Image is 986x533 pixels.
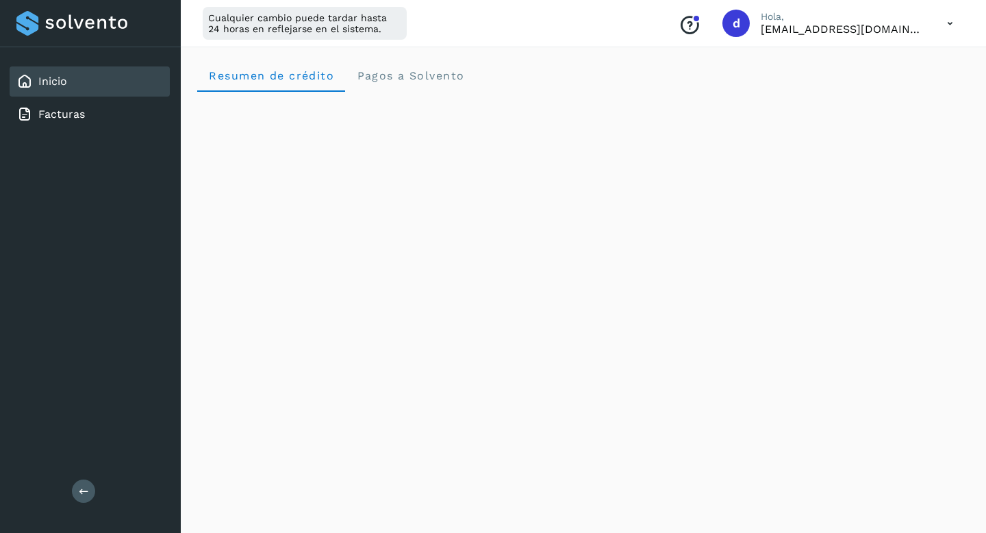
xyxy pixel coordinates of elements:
[38,108,85,121] a: Facturas
[10,99,170,129] div: Facturas
[10,66,170,97] div: Inicio
[761,11,925,23] p: Hola,
[203,7,407,40] div: Cualquier cambio puede tardar hasta 24 horas en reflejarse en el sistema.
[761,23,925,36] p: direccion@temmsa.com.mx
[356,69,464,82] span: Pagos a Solvento
[208,69,334,82] span: Resumen de crédito
[38,75,67,88] a: Inicio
